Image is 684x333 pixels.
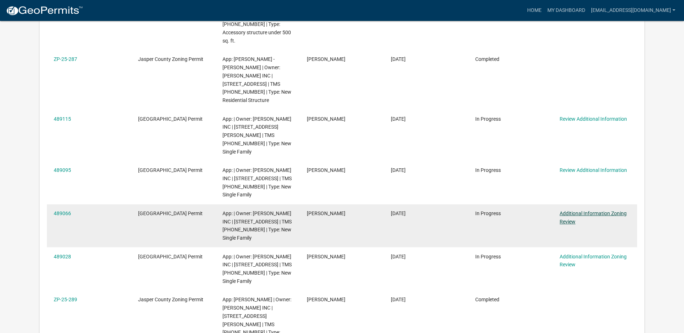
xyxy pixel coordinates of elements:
span: Lisa Johnston [307,297,345,302]
span: In Progress [475,210,501,216]
span: Lisa Johnston [307,254,345,259]
span: 10/07/2025 [391,167,406,173]
span: Lisa Johnston [307,56,345,62]
span: 10/07/2025 [391,254,406,259]
span: In Progress [475,254,501,259]
a: Review Additional Information [560,116,627,122]
span: Jasper County Building Permit [138,167,203,173]
span: Jasper County Zoning Permit [138,297,203,302]
a: ZP-25-287 [54,56,77,62]
a: Additional Information Zoning Review [560,210,627,225]
span: Jasper County Building Permit [138,254,203,259]
span: Jasper County Zoning Permit [138,56,203,62]
span: 10/07/2025 [391,116,406,122]
a: [EMAIL_ADDRESS][DOMAIN_NAME] [588,4,678,17]
span: Jasper County Building Permit [138,116,203,122]
span: Lisa Johnston [307,167,345,173]
a: Review Additional Information [560,167,627,173]
a: 489066 [54,210,71,216]
span: In Progress [475,116,501,122]
span: App: | Owner: D R HORTON INC | 824 CASTLE HILL Dr | TMS 091-02-00-137 | Type: Accessory structure... [222,5,292,44]
span: In Progress [475,167,501,173]
span: Lisa Johnston [307,116,345,122]
span: Completed [475,297,499,302]
span: Completed [475,56,499,62]
span: App: | Owner: D R HORTON INC | 94 CASTLE HILL Dr | TMS 091-02-00-168 | Type: New Single Family [222,210,292,241]
a: My Dashboard [544,4,588,17]
a: ZP-25-289 [54,297,77,302]
a: 489095 [54,167,71,173]
span: App: | Owner: D R HORTON INC | 8 CASTLE HILL Dr | TMS 091-02-00-165 | Type: New Single Family [222,167,292,197]
span: App: DR. Horton - Lisa Johnston | Owner: D R HORTON INC | 824 CASTLE HILL Dr | TMS 091-02-00-137 ... [222,56,291,103]
span: 10/03/2025 [391,297,406,302]
span: App: | Owner: D R HORTON INC | 240 CASTLE HILL Dr | TMS 091-02-00-177 | Type: New Single Family [222,254,292,284]
span: Lisa Johnston [307,210,345,216]
a: 489115 [54,116,71,122]
a: 489028 [54,254,71,259]
span: App: | Owner: D R HORTON INC | 186 CASTLE HILL Rd | TMS 091-02-00-173 | Type: New Single Family [222,116,291,155]
span: 10/07/2025 [391,210,406,216]
span: 10/08/2025 [391,56,406,62]
span: Jasper County Building Permit [138,210,203,216]
a: Home [524,4,544,17]
a: Additional Information Zoning Review [560,254,627,268]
